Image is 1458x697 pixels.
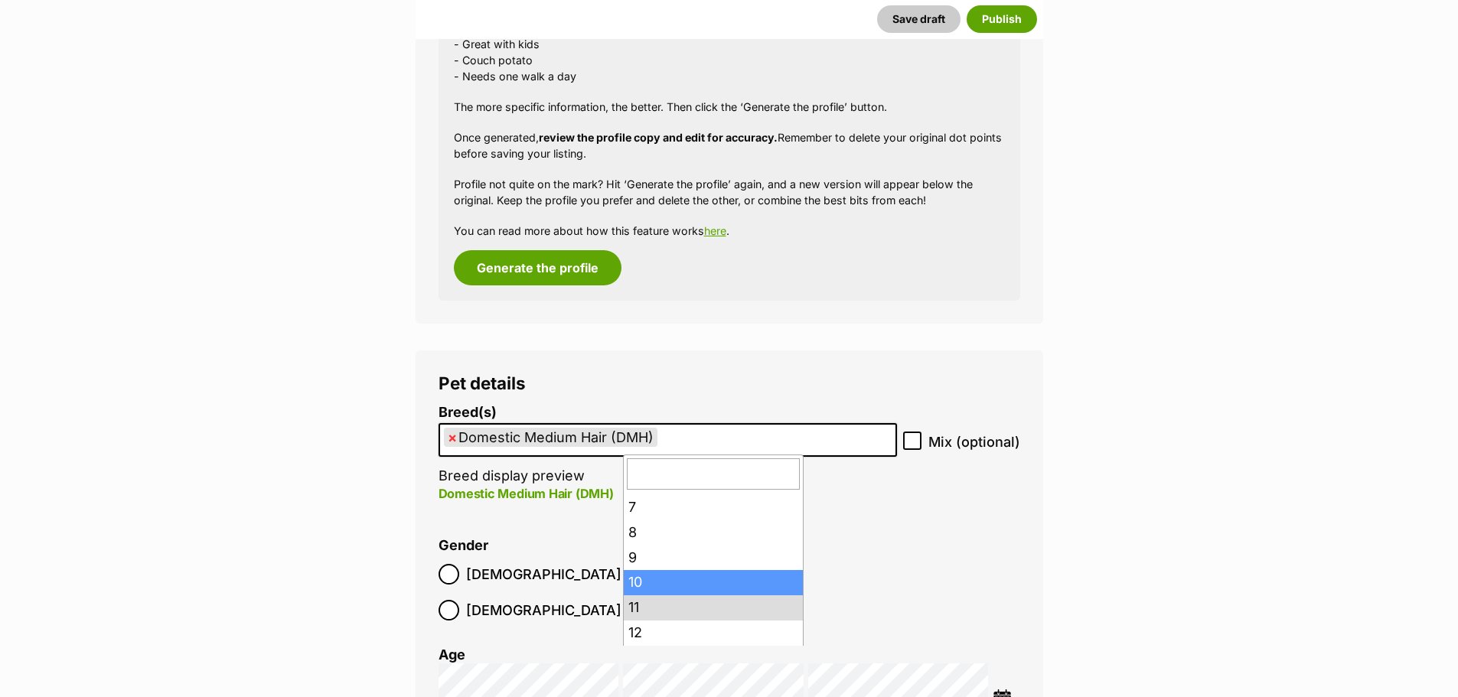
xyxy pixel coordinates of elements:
label: Age [439,647,465,663]
p: Once generated, Remember to delete your original dot points before saving your listing. [454,129,1005,162]
label: Gender [439,538,488,554]
p: You can read more about how this feature works . [454,223,1005,239]
button: Generate the profile [454,250,621,285]
p: The more specific information, the better. Then click the ‘Generate the profile’ button. [454,99,1005,115]
li: 7 [624,495,803,520]
a: here [704,224,726,237]
li: 12 [624,620,803,646]
span: Mix (optional) [928,432,1020,452]
p: - loves belly rubs and cuddles on the couch - Good with other dogs - Great with kids - Couch pota... [454,3,1005,85]
span: [DEMOGRAPHIC_DATA] [466,600,621,620]
li: 11 [624,595,803,620]
p: Domestic Medium Hair (DMH) [439,484,897,503]
li: Breed display preview [439,405,897,519]
li: 8 [624,520,803,546]
span: × [448,428,457,447]
button: Save draft [877,5,961,33]
button: Publish [967,5,1037,33]
span: Pet details [439,373,526,393]
li: Domestic Medium Hair (DMH) [444,428,657,447]
li: 10 [624,570,803,595]
span: [DEMOGRAPHIC_DATA] [466,564,621,585]
label: Breed(s) [439,405,897,421]
p: Profile not quite on the mark? Hit ‘Generate the profile’ again, and a new version will appear be... [454,176,1005,209]
strong: review the profile copy and edit for accuracy. [539,131,778,144]
li: 9 [624,546,803,571]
